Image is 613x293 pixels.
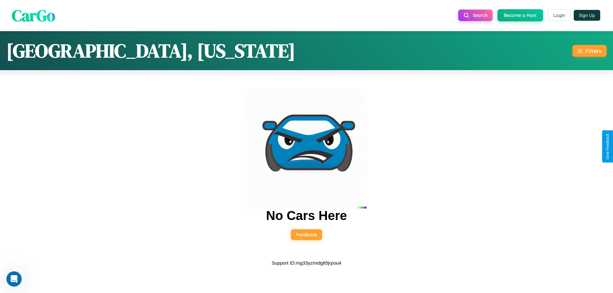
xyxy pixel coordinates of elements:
div: Filters [586,48,602,54]
h2: No Cars Here [266,209,347,223]
p: Support ID: mg33yzmidglt5jrpou4 [272,259,341,267]
span: Search [473,12,488,18]
button: Login [548,10,571,21]
iframe: Intercom live chat [6,271,22,287]
h1: [GEOGRAPHIC_DATA], [US_STATE] [6,38,295,64]
span: CarGo [12,4,55,26]
button: Become a Host [497,9,543,21]
button: Feedback [291,229,322,240]
div: Give Feedback [605,134,610,159]
img: car [246,89,367,209]
button: Search [458,10,493,21]
button: Filters [572,45,607,57]
button: Sign Up [574,10,600,21]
